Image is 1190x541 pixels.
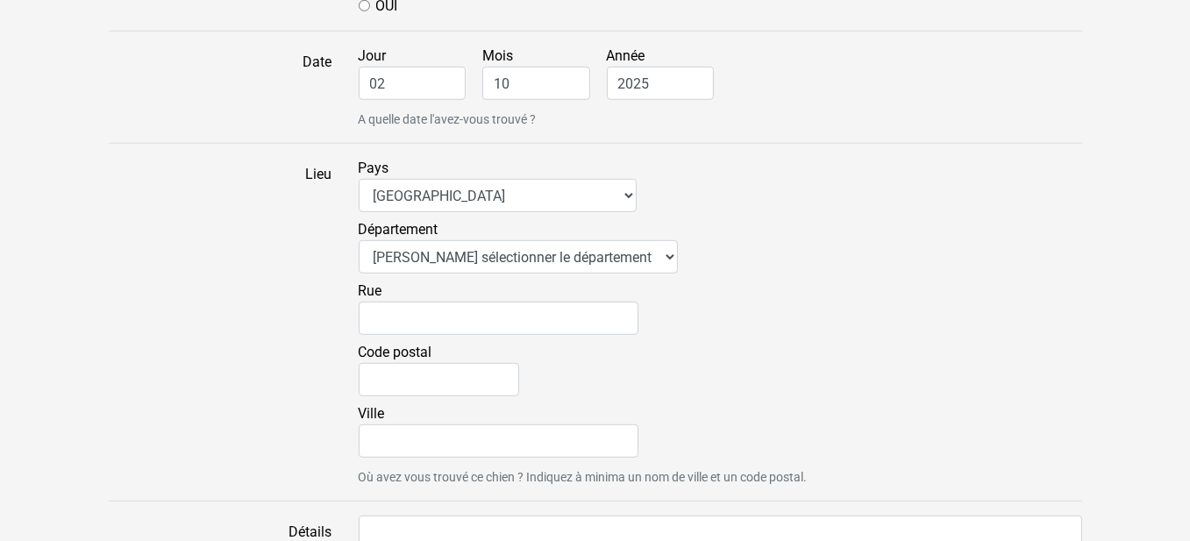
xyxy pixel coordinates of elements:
label: Ville [359,403,638,458]
label: Date [96,46,346,129]
label: Code postal [359,342,519,396]
label: Rue [359,281,638,335]
small: Où avez vous trouvé ce chien ? Indiquez à minima un nom de ville et un code postal. [359,468,1082,487]
input: Rue [359,302,638,335]
input: Mois [482,67,590,100]
select: Pays [359,179,637,212]
label: Jour [359,46,480,100]
input: Jour [359,67,467,100]
input: Ville [359,424,638,458]
label: Département [359,219,678,274]
label: Mois [482,46,603,100]
label: Pays [359,158,637,212]
input: Année [607,67,715,100]
label: Année [607,46,728,100]
label: Lieu [96,158,346,487]
input: Code postal [359,363,519,396]
small: A quelle date l'avez-vous trouvé ? [359,110,1082,129]
select: Département [359,240,678,274]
